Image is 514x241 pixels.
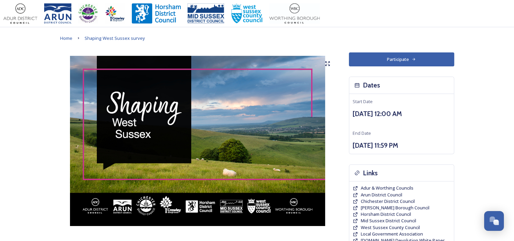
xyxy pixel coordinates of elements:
a: Horsham District Council [361,211,411,218]
span: End Date [353,130,371,136]
img: Adur%20logo%20%281%29.jpeg [3,3,37,24]
span: [PERSON_NAME] Borough Council [361,205,429,211]
h3: Dates [363,80,380,90]
img: Arun%20District%20Council%20logo%20blue%20CMYK.jpg [44,3,71,24]
a: Adur & Worthing Councils [361,185,413,191]
button: Participate [349,52,454,66]
img: CDC%20Logo%20-%20you%20may%20have%20a%20better%20version.jpg [78,3,98,24]
h3: Links [363,168,378,178]
h3: [DATE] 12:00 AM [353,109,450,119]
a: Arun District Council [361,192,402,198]
h3: [DATE] 11:59 PM [353,141,450,150]
a: Mid Sussex District Council [361,218,416,224]
span: Shaping West Sussex survey [85,35,145,41]
a: Shaping West Sussex survey [85,34,145,42]
a: Chichester District Council [361,198,415,205]
span: Start Date [353,98,373,105]
img: Worthing_Adur%20%281%29.jpg [269,3,320,24]
a: [PERSON_NAME] Borough Council [361,205,429,211]
a: Local Government Association [361,231,423,237]
span: Home [60,35,72,41]
img: WSCCPos-Spot-25mm.jpg [231,3,263,24]
img: 150ppimsdc%20logo%20blue.png [188,3,224,24]
button: Open Chat [484,211,504,231]
img: Horsham%20DC%20Logo.jpg [132,3,181,24]
a: West Sussex County Council [361,224,420,231]
span: Mid Sussex District Council [361,218,416,224]
a: Home [60,34,72,42]
img: Crawley%20BC%20logo.jpg [105,3,125,24]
